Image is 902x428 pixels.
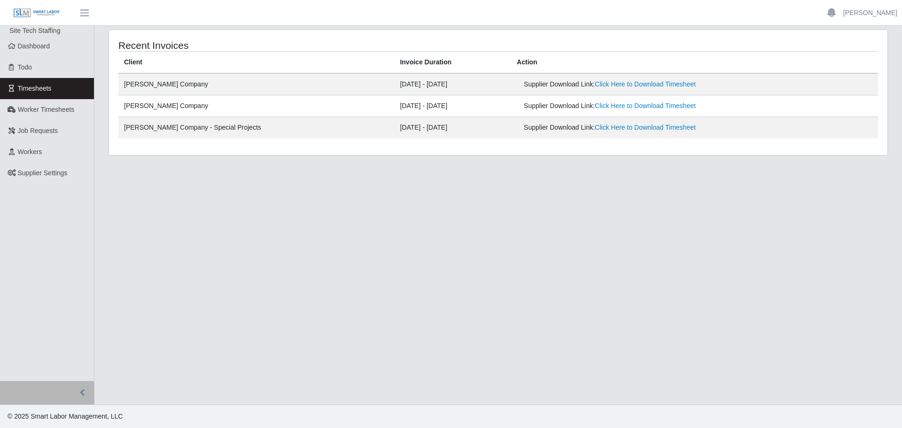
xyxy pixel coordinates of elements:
td: [DATE] - [DATE] [394,73,511,95]
span: Worker Timesheets [18,106,74,113]
span: Timesheets [18,85,52,92]
a: Click Here to Download Timesheet [595,124,696,131]
td: [PERSON_NAME] Company [118,95,394,117]
span: Dashboard [18,42,50,50]
th: Client [118,52,394,74]
td: [PERSON_NAME] Company - Special Projects [118,117,394,139]
div: Supplier Download Link: [524,101,747,111]
th: Action [511,52,878,74]
span: Job Requests [18,127,58,134]
h4: Recent Invoices [118,39,427,51]
div: Supplier Download Link: [524,123,747,132]
a: [PERSON_NAME] [843,8,897,18]
span: © 2025 Smart Labor Management, LLC [8,412,123,420]
td: [PERSON_NAME] Company [118,73,394,95]
td: [DATE] - [DATE] [394,117,511,139]
span: Todo [18,63,32,71]
a: Click Here to Download Timesheet [595,102,696,109]
td: [DATE] - [DATE] [394,95,511,117]
span: Site Tech Staffing [9,27,60,34]
span: Workers [18,148,42,156]
img: SLM Logo [13,8,60,18]
th: Invoice Duration [394,52,511,74]
div: Supplier Download Link: [524,79,747,89]
a: Click Here to Download Timesheet [595,80,696,88]
span: Supplier Settings [18,169,68,177]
